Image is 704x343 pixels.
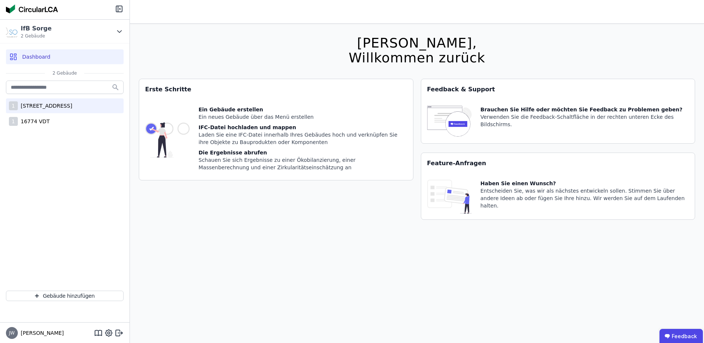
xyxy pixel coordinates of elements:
[348,50,485,65] div: Willkommen zurück
[21,33,52,39] span: 2 Gebäude
[145,106,190,174] img: getting_started_tile-DrF_GRSv.svg
[427,180,472,213] img: feature_request_tile-UiXE1qGU.svg
[348,36,485,50] div: [PERSON_NAME],
[6,4,58,13] img: Concular
[6,291,124,301] button: Gebäude hinzufügen
[18,329,64,337] span: [PERSON_NAME]
[9,331,14,335] span: JW
[199,113,407,121] div: Ein neues Gebäude über das Menü erstellen
[6,26,18,37] img: IfB Sorge
[18,118,50,125] div: 16774 VDT
[199,131,407,146] div: Laden Sie eine IFC-Datei innerhalb Ihres Gebäudes hoch und verknüpfen Sie ihre Objekte zu Bauprod...
[481,187,689,209] div: Entscheiden Sie, was wir als nächstes entwickeln sollen. Stimmen Sie über andere Ideen ab oder fü...
[481,113,689,128] div: Verwenden Sie die Feedback-Schaltfläche in der rechten unteren Ecke des Bildschirms.
[199,149,407,156] div: Die Ergebnisse abrufen
[9,117,18,126] div: 1
[427,106,472,137] img: feedback-icon-HCTs5lye.svg
[199,124,407,131] div: IFC-Datei hochladen und mappen
[21,24,52,33] div: IfB Sorge
[481,180,689,187] div: Haben Sie einen Wunsch?
[45,70,85,76] span: 2 Gebäude
[481,106,689,113] div: Brauchen Sie Hilfe oder möchten Sie Feedback zu Problemen geben?
[421,153,695,174] div: Feature-Anfragen
[9,101,18,110] div: 1
[22,53,50,61] span: Dashboard
[199,106,407,113] div: Ein Gebäude erstellen
[199,156,407,171] div: Schauen Sie sich Ergebnisse zu einer Ökobilanzierung, einer Massenberechnung und einer Zirkularit...
[139,79,413,100] div: Erste Schritte
[18,102,72,110] div: [STREET_ADDRESS]
[421,79,695,100] div: Feedback & Support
